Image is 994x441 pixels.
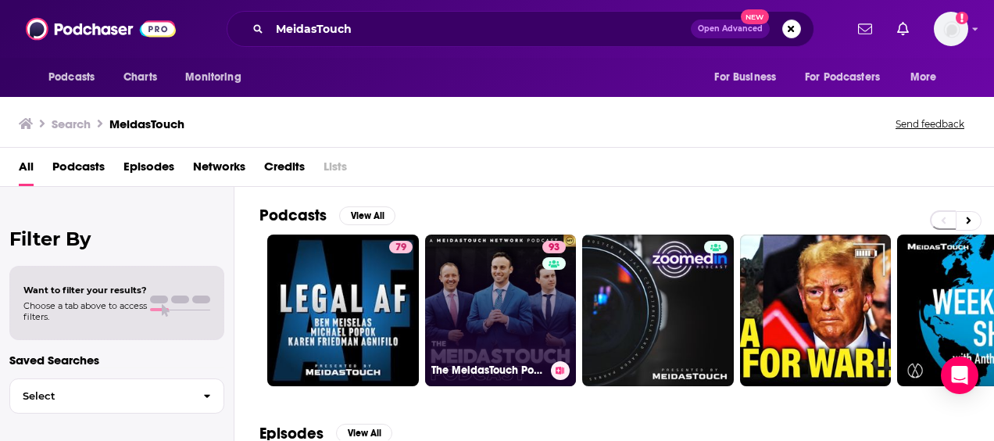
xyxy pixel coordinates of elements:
[431,364,545,377] h3: The MeidasTouch Podcast
[698,25,763,33] span: Open Advanced
[9,378,224,414] button: Select
[123,154,174,186] a: Episodes
[795,63,903,92] button: open menu
[741,9,769,24] span: New
[109,117,184,131] h3: MeidasTouch
[23,285,147,296] span: Want to filter your results?
[26,14,176,44] img: Podchaser - Follow, Share and Rate Podcasts
[714,66,776,88] span: For Business
[52,154,105,186] a: Podcasts
[549,240,560,256] span: 93
[934,12,968,46] button: Show profile menu
[23,300,147,322] span: Choose a tab above to access filters.
[324,154,347,186] span: Lists
[425,235,577,386] a: 93The MeidasTouch Podcast
[113,63,166,92] a: Charts
[389,241,413,253] a: 79
[264,154,305,186] a: Credits
[934,12,968,46] img: User Profile
[227,11,814,47] div: Search podcasts, credits, & more...
[38,63,115,92] button: open menu
[956,12,968,24] svg: Add a profile image
[852,16,878,42] a: Show notifications dropdown
[910,66,937,88] span: More
[9,353,224,367] p: Saved Searches
[270,16,691,41] input: Search podcasts, credits, & more...
[174,63,261,92] button: open menu
[259,206,395,225] a: PodcastsView All
[9,228,224,250] h2: Filter By
[542,241,566,253] a: 93
[891,117,969,131] button: Send feedback
[934,12,968,46] span: Logged in as AtriaBooks
[339,206,395,225] button: View All
[52,117,91,131] h3: Search
[48,66,95,88] span: Podcasts
[267,235,419,386] a: 79
[899,63,956,92] button: open menu
[395,240,406,256] span: 79
[259,206,327,225] h2: Podcasts
[123,66,157,88] span: Charts
[891,16,915,42] a: Show notifications dropdown
[185,66,241,88] span: Monitoring
[10,391,191,401] span: Select
[941,357,978,394] div: Open Intercom Messenger
[805,66,880,88] span: For Podcasters
[703,63,796,92] button: open menu
[691,20,770,38] button: Open AdvancedNew
[193,154,245,186] a: Networks
[19,154,34,186] a: All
